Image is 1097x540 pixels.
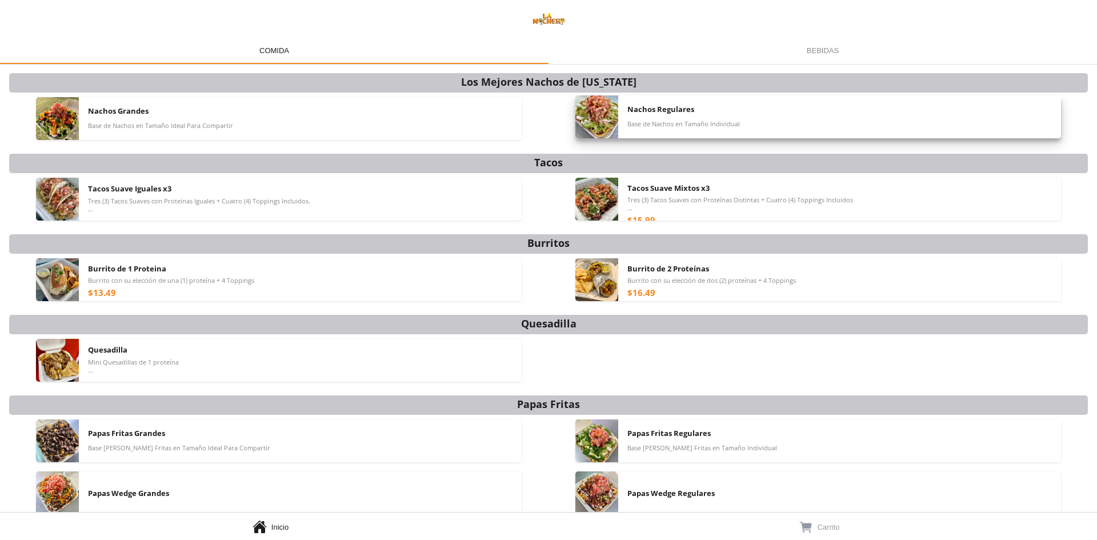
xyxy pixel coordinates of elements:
[88,122,233,130] span: Base de Nachos en Tamaño Ideal Para Compartir
[88,263,166,274] span: Burrito de 1 Proteina
[461,74,636,89] div: Los Mejores Nachos de [US_STATE]
[627,183,710,193] span: Tacos Suave Mixtos x3
[817,523,839,531] span: Carrito
[88,106,149,116] span: Nachos Grandes
[88,345,127,355] span: Quesadilla
[517,397,580,411] div: Papas Fritas
[271,523,289,531] span: Inicio
[627,277,796,285] span: Burrito con su elección de dos (2) proteínas + 4 Toppings
[627,263,709,274] span: Burrito de 2 Proteínas
[88,277,254,285] span: Burrito con su elección de una (1) proteína + 4 Toppings
[627,428,711,438] span: Papas Fritas Regulares
[627,287,655,298] div: $16.49
[88,287,116,298] div: $13.49
[627,120,740,128] span: Base de Nachos en Tamaño Individual
[627,444,777,452] span: Base [PERSON_NAME] Fritas en Tamaño Individual
[88,183,171,194] span: Tacos Suave Iguales x3
[88,428,165,438] span: Papas Fritas Grandes
[527,235,570,250] div: Burritos
[548,513,1097,540] a: Carrito
[627,214,655,226] div: $15.99
[534,155,563,170] div: Tacos
[521,316,576,331] div: Quesadilla
[627,104,694,114] span: Nachos Regulares
[627,488,715,498] span: Papas Wedge Regulares
[88,488,169,498] span: Papas Wedge Grandes
[627,196,853,212] span: Tres (3) Tacos Suaves con Proteínas Distintas + Cuatro (4) Toppings Incluidos *Toppings Serán Igu...
[88,358,179,374] span: Mini Quesadillas de 1 proteína Toppings Salen Aparte
[88,444,270,452] span: Base [PERSON_NAME] Fritas en Tamaño Ideal Para Compartir
[799,519,813,535] button: 
[88,197,310,213] span: Tres (3) Tacos Suaves con Proteínas Iguales + Cuatro (4) Toppings Incluidos. *Toppings Serán Igua...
